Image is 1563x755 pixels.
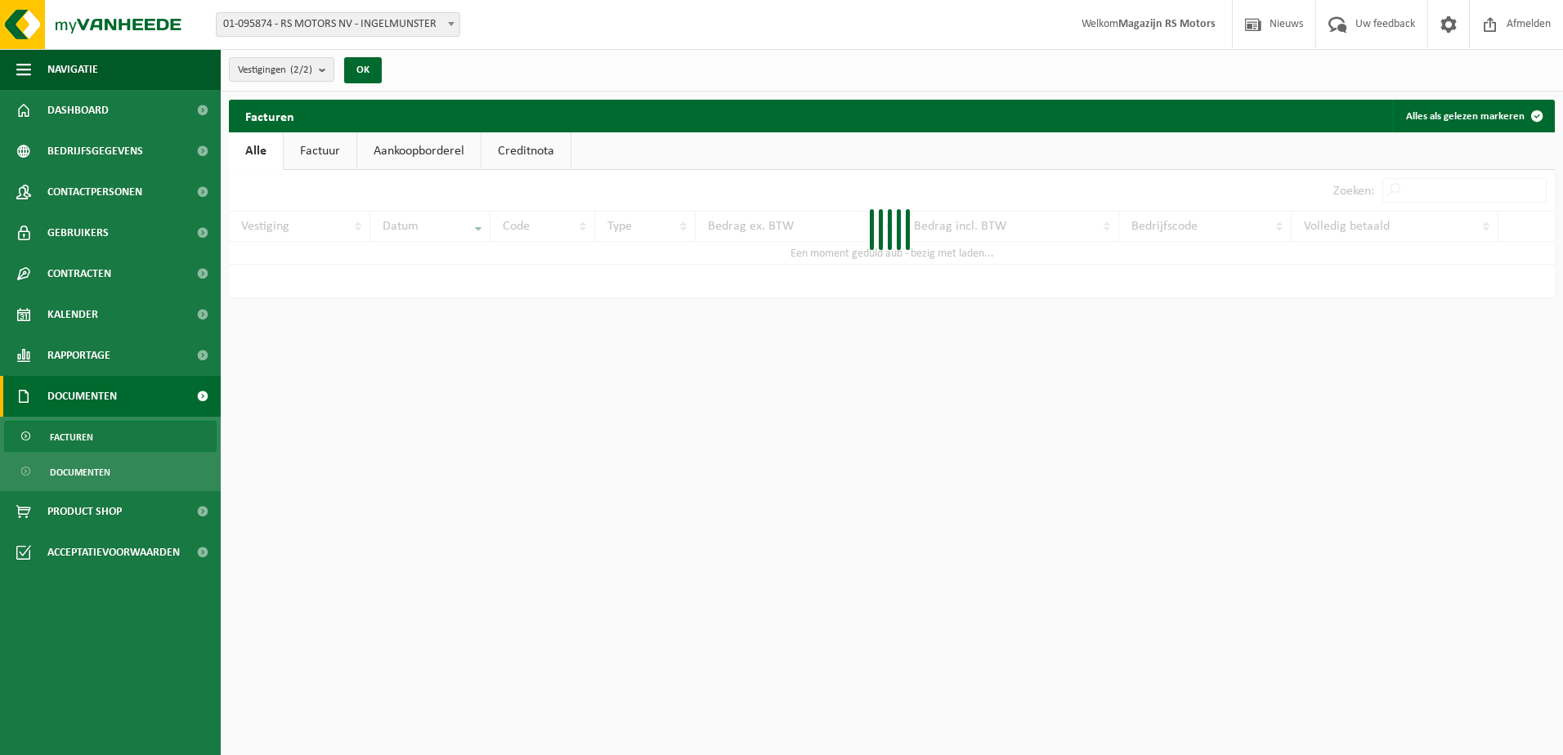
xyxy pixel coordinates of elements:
[481,132,571,170] a: Creditnota
[229,100,311,132] h2: Facturen
[290,65,312,75] count: (2/2)
[47,49,98,90] span: Navigatie
[4,456,217,487] a: Documenten
[229,57,334,82] button: Vestigingen(2/2)
[357,132,481,170] a: Aankoopborderel
[47,491,122,532] span: Product Shop
[47,532,180,573] span: Acceptatievoorwaarden
[1393,100,1553,132] button: Alles als gelezen markeren
[47,335,110,376] span: Rapportage
[344,57,382,83] button: OK
[47,294,98,335] span: Kalender
[216,12,460,37] span: 01-095874 - RS MOTORS NV - INGELMUNSTER
[47,172,142,212] span: Contactpersonen
[50,457,110,488] span: Documenten
[1118,18,1216,30] strong: Magazijn RS Motors
[238,58,312,83] span: Vestigingen
[47,253,111,294] span: Contracten
[4,421,217,452] a: Facturen
[47,90,109,131] span: Dashboard
[284,132,356,170] a: Factuur
[47,131,143,172] span: Bedrijfsgegevens
[217,13,459,36] span: 01-095874 - RS MOTORS NV - INGELMUNSTER
[50,422,93,453] span: Facturen
[229,132,283,170] a: Alle
[47,212,109,253] span: Gebruikers
[47,376,117,417] span: Documenten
